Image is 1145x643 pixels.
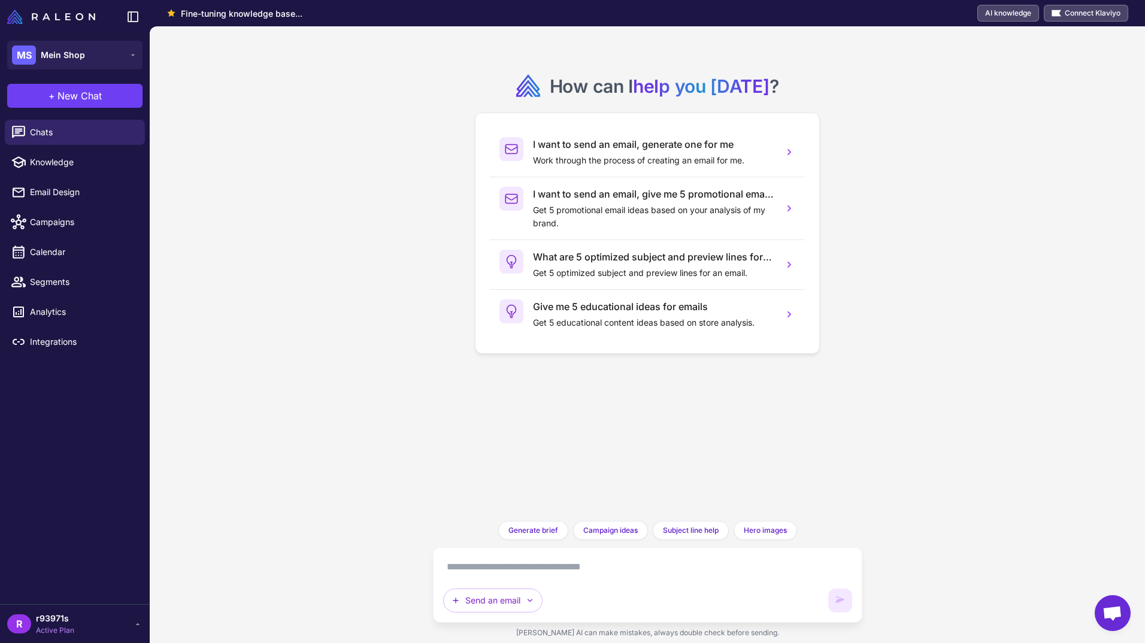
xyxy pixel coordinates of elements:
button: Send an email [443,589,543,612]
a: Ouvrir le chat [1095,595,1131,631]
a: Integrations [5,329,145,354]
span: Campaign ideas [583,525,638,536]
a: Knowledge [5,150,145,175]
p: Work through the process of creating an email for me. [533,154,774,167]
h3: Give me 5 educational ideas for emails [533,299,774,314]
a: Chats [5,120,145,145]
span: Analytics [30,305,135,319]
span: Segments [30,275,135,289]
span: + [49,89,55,103]
span: Campaigns [30,216,135,229]
span: Integrations [30,335,135,348]
button: Generate brief [498,521,568,540]
div: [PERSON_NAME] AI can make mistakes, always double check before sending. [433,623,862,643]
button: MSMein Shop [7,41,143,69]
a: Email Design [5,180,145,205]
span: Chats [30,126,135,139]
p: Get 5 optimized subject and preview lines for an email. [533,266,774,280]
h3: I want to send an email, generate one for me [533,137,774,151]
span: Calendar [30,245,135,259]
span: Subject line help [663,525,719,536]
span: help you [DATE] [633,75,770,97]
p: Get 5 educational content ideas based on store analysis. [533,316,774,329]
span: Active Plan [36,625,74,636]
button: Campaign ideas [573,521,648,540]
button: Subject line help [653,521,729,540]
span: Generate brief [508,525,558,536]
img: Raleon Logo [7,10,95,24]
span: Your quality will improve greatly when fine tuning is done. Start a new chat once this finishes t... [181,7,302,20]
span: New Chat [57,89,102,103]
a: AI knowledge [977,5,1039,22]
span: Connect Klaviyo [1065,8,1120,19]
a: Calendar [5,239,145,265]
span: Knowledge [30,156,135,169]
h3: I want to send an email, give me 5 promotional email ideas. [533,187,774,201]
h3: What are 5 optimized subject and preview lines for an email? [533,250,774,264]
a: Campaigns [5,210,145,235]
button: Connect Klaviyo [1044,5,1128,22]
span: r93971s [36,612,74,625]
span: Mein Shop [41,48,85,62]
div: R [7,614,31,633]
p: Get 5 promotional email ideas based on your analysis of my brand. [533,204,774,230]
span: Email Design [30,186,135,199]
a: Analytics [5,299,145,324]
h2: How can I ? [550,74,779,98]
span: Hero images [744,525,787,536]
button: Hero images [734,521,797,540]
button: +New Chat [7,84,143,108]
div: MS [12,46,36,65]
a: Segments [5,269,145,295]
